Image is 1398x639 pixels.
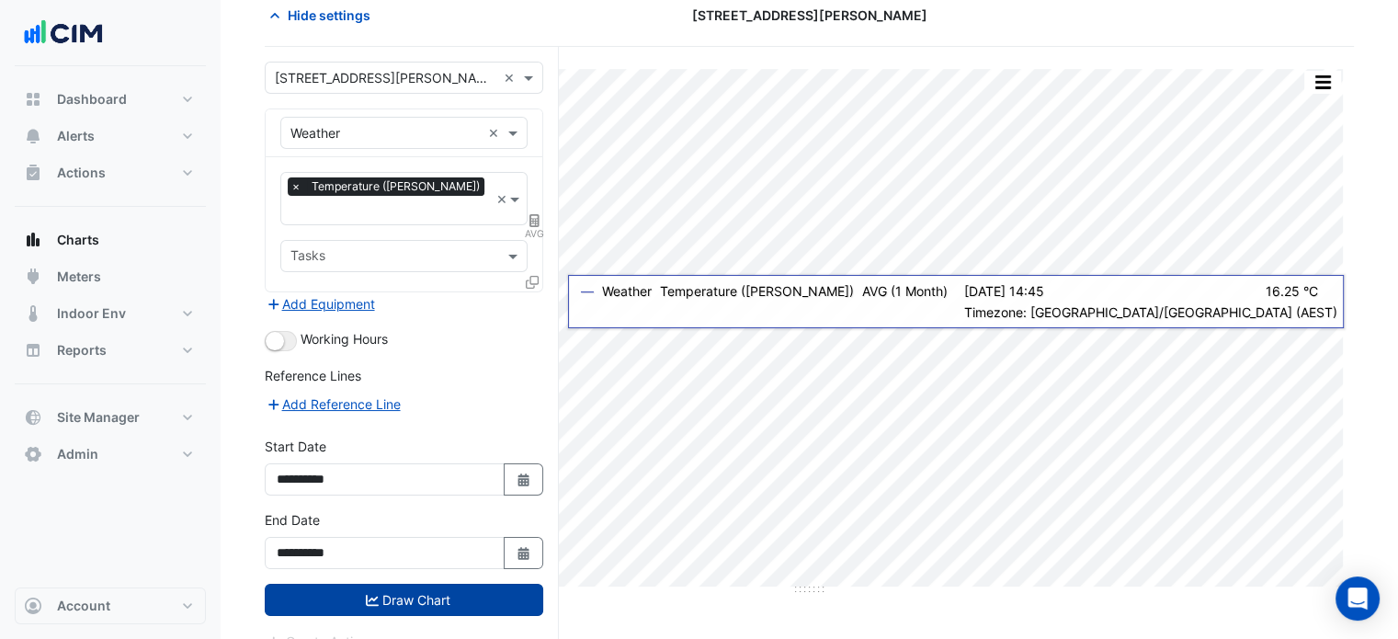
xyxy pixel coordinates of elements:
span: Choose Function [527,212,543,228]
button: Charts [15,222,206,258]
span: Indoor Env [57,304,126,323]
button: Draw Chart [265,584,543,616]
div: Tasks [288,245,325,269]
fa-icon: Select Date [516,472,532,487]
span: Hide settings [288,6,370,25]
span: AVG [525,226,543,241]
app-icon: Dashboard [24,90,42,108]
button: Site Manager [15,399,206,436]
span: × [288,177,304,196]
app-icon: Alerts [24,127,42,145]
button: Alerts [15,118,206,154]
app-icon: Actions [24,164,42,182]
span: Working Hours [301,331,388,347]
button: Meters [15,258,206,295]
app-icon: Site Manager [24,408,42,427]
button: Actions [15,154,206,191]
button: Dashboard [15,81,206,118]
img: Company Logo [22,15,105,51]
fa-icon: Select Date [516,545,532,561]
button: More Options [1304,71,1341,94]
app-icon: Meters [24,268,42,286]
span: Account [57,597,110,615]
span: Clear [496,189,508,209]
button: Reports [15,332,206,369]
span: Temperature (Celcius) [307,177,484,196]
button: Account [15,588,206,624]
span: Alerts [57,127,95,145]
label: End Date [265,510,320,530]
app-icon: Admin [24,445,42,463]
label: Reference Lines [265,366,361,385]
app-icon: Reports [24,341,42,359]
app-icon: Indoor Env [24,304,42,323]
span: Reports [57,341,107,359]
button: Add Reference Line [265,394,402,415]
button: Admin [15,436,206,473]
button: Add Equipment [265,293,376,314]
span: Clone Favourites and Tasks from this Equipment to other Equipment [526,274,539,290]
button: Indoor Env [15,295,206,332]
span: Dashboard [57,90,127,108]
label: Start Date [265,437,326,456]
app-icon: Charts [24,231,42,249]
span: Admin [57,445,98,463]
span: Clear [488,123,504,143]
span: Clear [504,68,519,87]
span: Meters [57,268,101,286]
span: Site Manager [57,408,140,427]
span: [STREET_ADDRESS][PERSON_NAME] [692,6,927,25]
span: Charts [57,231,99,249]
div: Open Intercom Messenger [1335,576,1380,621]
span: Actions [57,164,106,182]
